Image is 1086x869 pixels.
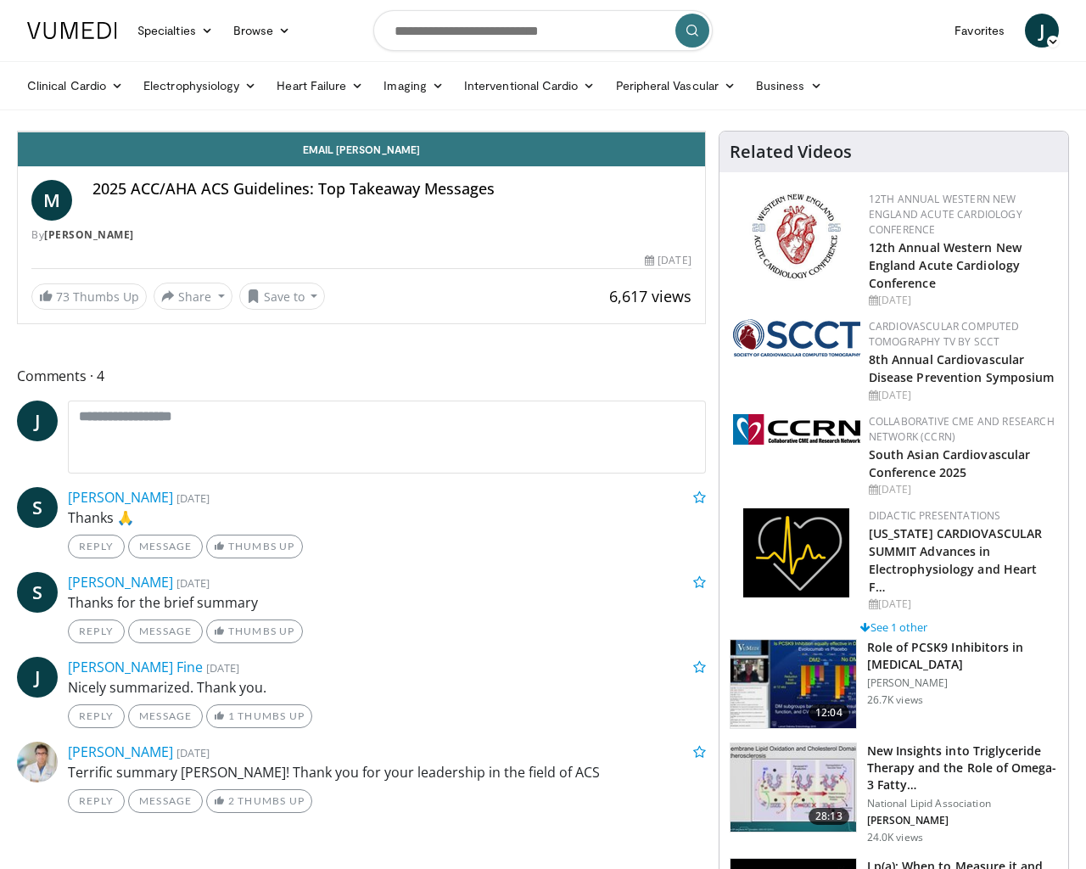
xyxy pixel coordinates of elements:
a: Specialties [127,14,223,48]
a: Reply [68,789,125,813]
h4: Related Videos [730,142,852,162]
a: Business [746,69,832,103]
small: [DATE] [176,745,210,760]
a: Electrophysiology [133,69,266,103]
a: [PERSON_NAME] [68,743,173,761]
img: 51a70120-4f25-49cc-93a4-67582377e75f.png.150x105_q85_autocrop_double_scale_upscale_version-0.2.png [733,319,860,356]
span: Comments 4 [17,365,706,387]
a: Reply [68,620,125,643]
a: 12th Annual Western New England Acute Cardiology Conference [869,192,1022,237]
a: Cardiovascular Computed Tomography TV by SCCT [869,319,1020,349]
div: By [31,227,691,243]
img: 45ea033d-f728-4586-a1ce-38957b05c09e.150x105_q85_crop-smart_upscale.jpg [731,743,856,832]
a: 8th Annual Cardiovascular Disease Prevention Symposium [869,351,1055,385]
div: [DATE] [869,388,1055,403]
a: 73 Thumbs Up [31,283,147,310]
a: Message [128,789,203,813]
a: 28:13 New Insights into Triglyceride Therapy and the Role of Omega-3 Fatty… National Lipid Associ... [730,743,1058,844]
a: 12:04 Role of PCSK9 Inhibitors in [MEDICAL_DATA] [PERSON_NAME] 26.7K views [730,639,1058,729]
a: Message [128,535,203,558]
img: Avatar [17,742,58,782]
h3: Role of PCSK9 Inhibitors in [MEDICAL_DATA] [867,639,1058,673]
div: [DATE] [645,253,691,268]
a: [US_STATE] CARDIOVASCULAR SUMMIT Advances in Electrophysiology and Heart F… [869,525,1043,595]
div: [DATE] [869,482,1055,497]
p: Nicely summarized. Thank you. [68,677,706,698]
a: J [17,401,58,441]
a: Message [128,704,203,728]
img: 3346fd73-c5f9-4d1f-bb16-7b1903aae427.150x105_q85_crop-smart_upscale.jpg [731,640,856,728]
img: 1860aa7a-ba06-47e3-81a4-3dc728c2b4cf.png.150x105_q85_autocrop_double_scale_upscale_version-0.2.png [743,508,849,597]
a: See 1 other [860,620,927,635]
span: 1 [228,709,235,722]
div: [DATE] [869,597,1055,612]
a: Imaging [373,69,454,103]
span: 12:04 [809,704,849,721]
img: VuMedi Logo [27,22,117,39]
button: Save to [239,283,326,310]
div: [DATE] [869,293,1055,308]
a: [PERSON_NAME] [68,488,173,507]
a: S [17,572,58,613]
a: J [1025,14,1059,48]
p: 26.7K views [867,693,923,707]
small: [DATE] [176,491,210,506]
p: Thanks 🙏 [68,507,706,528]
img: a04ee3ba-8487-4636-b0fb-5e8d268f3737.png.150x105_q85_autocrop_double_scale_upscale_version-0.2.png [733,414,860,445]
p: Terrific summary [PERSON_NAME]! Thank you for your leadership in the field of ACS [68,762,706,782]
a: [PERSON_NAME] [44,227,134,242]
p: [PERSON_NAME] [867,676,1058,690]
a: South Asian Cardiovascular Conference 2025 [869,446,1031,480]
a: S [17,487,58,528]
p: National Lipid Association [867,797,1058,810]
a: Reply [68,535,125,558]
a: Heart Failure [266,69,373,103]
span: 28:13 [809,808,849,825]
a: Email [PERSON_NAME] [18,132,705,166]
h4: 2025 ACC/AHA ACS Guidelines: Top Takeaway Messages [92,180,691,199]
a: Clinical Cardio [17,69,133,103]
p: Thanks for the brief summary [68,592,706,613]
a: M [31,180,72,221]
a: Peripheral Vascular [606,69,746,103]
p: [PERSON_NAME] [867,814,1058,827]
span: 6,617 views [609,286,691,306]
h3: New Insights into Triglyceride Therapy and the Role of Omega-3 Fatty… [867,743,1058,793]
a: J [17,657,58,698]
a: 2 Thumbs Up [206,789,312,813]
a: Browse [223,14,301,48]
a: [PERSON_NAME] Fine [68,658,203,676]
a: Thumbs Up [206,535,302,558]
small: [DATE] [206,660,239,676]
a: Message [128,620,203,643]
a: Favorites [944,14,1015,48]
a: 12th Annual Western New England Acute Cardiology Conference [869,239,1022,291]
a: [PERSON_NAME] [68,573,173,591]
a: Collaborative CME and Research Network (CCRN) [869,414,1055,444]
a: Reply [68,704,125,728]
img: 0954f259-7907-4053-a817-32a96463ecc8.png.150x105_q85_autocrop_double_scale_upscale_version-0.2.png [749,192,843,281]
a: Thumbs Up [206,620,302,643]
span: 73 [56,289,70,305]
div: Didactic Presentations [869,508,1055,524]
small: [DATE] [176,575,210,591]
span: 2 [228,794,235,807]
a: 1 Thumbs Up [206,704,312,728]
p: 24.0K views [867,831,923,844]
a: Interventional Cardio [454,69,606,103]
input: Search topics, interventions [373,10,713,51]
button: Share [154,283,232,310]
